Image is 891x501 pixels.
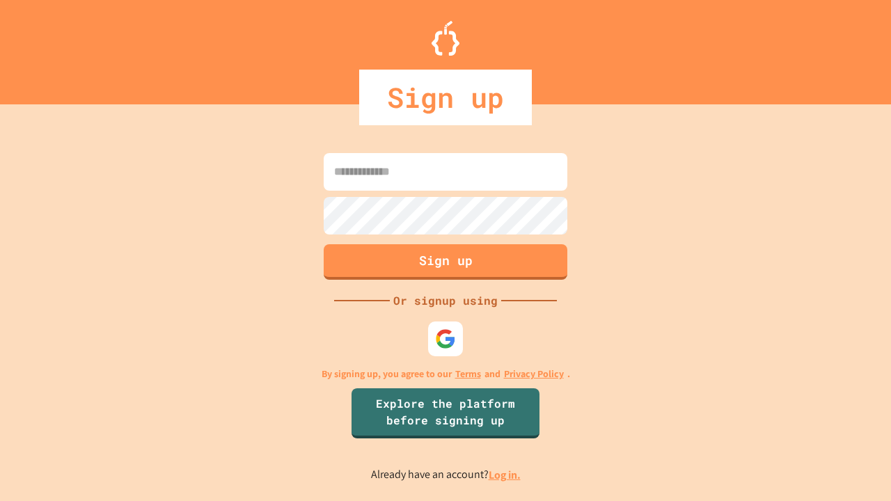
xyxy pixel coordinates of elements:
[455,367,481,381] a: Terms
[359,70,532,125] div: Sign up
[322,367,570,381] p: By signing up, you agree to our and .
[390,292,501,309] div: Or signup using
[371,466,521,484] p: Already have an account?
[435,328,456,349] img: google-icon.svg
[352,388,539,438] a: Explore the platform before signing up
[489,468,521,482] a: Log in.
[504,367,564,381] a: Privacy Policy
[324,244,567,280] button: Sign up
[432,21,459,56] img: Logo.svg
